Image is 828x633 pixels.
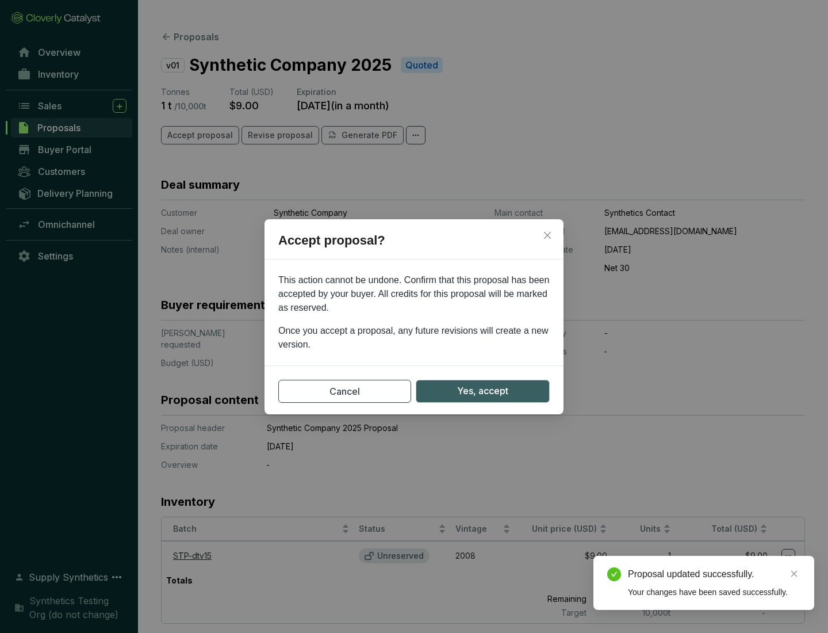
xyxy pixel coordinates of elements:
[278,324,550,352] p: Once you accept a proposal, any future revisions will create a new version.
[788,567,800,580] a: Close
[457,384,508,398] span: Yes, accept
[278,380,411,403] button: Cancel
[278,273,550,315] p: This action cannot be undone. Confirm that this proposal has been accepted by your buyer. All cre...
[264,231,563,260] h2: Accept proposal?
[538,226,557,245] button: Close
[628,586,800,598] div: Your changes have been saved successfully.
[607,567,621,581] span: check-circle
[329,384,360,398] span: Cancel
[790,570,798,578] span: close
[538,231,557,240] span: Close
[416,380,550,403] button: Yes, accept
[543,231,552,240] span: close
[628,567,800,581] div: Proposal updated successfully.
